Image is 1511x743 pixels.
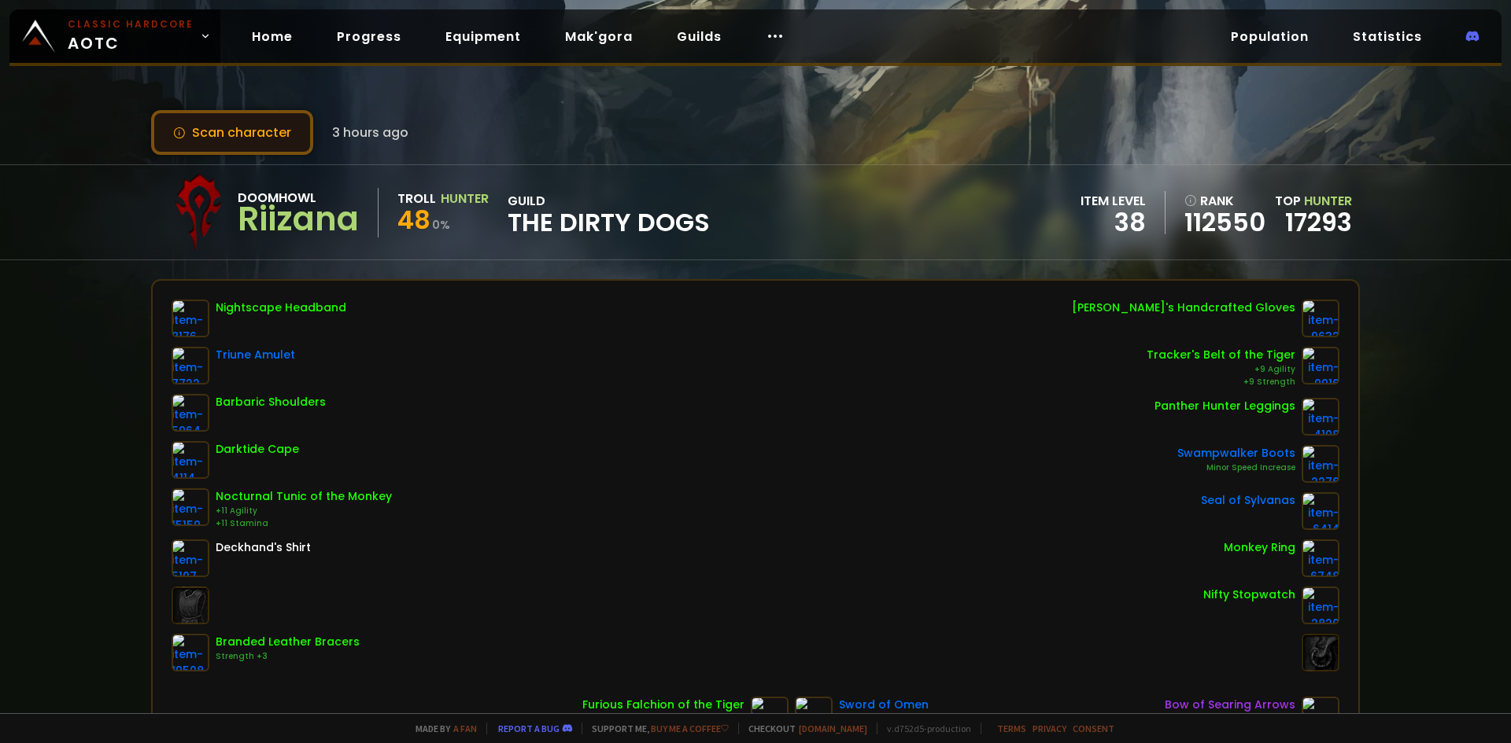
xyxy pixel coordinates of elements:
[397,189,436,208] div: Troll
[1218,20,1321,53] a: Population
[238,208,359,231] div: Riizana
[738,723,867,734] span: Checkout
[1275,191,1352,211] div: Top
[406,723,477,734] span: Made by
[1033,723,1066,734] a: Privacy
[172,300,209,337] img: item-8176
[1147,347,1295,363] div: Tracker's Belt of the Tiger
[9,9,220,63] a: Classic HardcoreAOTC
[172,488,209,526] img: item-15159
[172,441,209,479] img: item-4114
[1147,376,1295,388] div: +9 Strength
[1177,445,1295,462] div: Swampwalker Boots
[1340,20,1435,53] a: Statistics
[216,394,326,410] div: Barbaric Shoulders
[1302,492,1339,530] img: item-6414
[1081,211,1146,234] div: 38
[172,634,209,671] img: item-19508
[1302,445,1339,483] img: item-2276
[498,723,560,734] a: Report a bug
[216,539,311,556] div: Deckhand's Shirt
[216,488,392,505] div: Nocturnal Tunic of the Monkey
[397,202,430,237] span: 48
[151,110,313,155] button: Scan character
[332,123,408,142] span: 3 hours ago
[839,697,929,713] div: Sword of Omen
[1081,191,1146,211] div: item level
[216,300,346,316] div: Nightscape Headband
[1177,462,1295,474] div: Minor Speed Increase
[877,723,971,734] span: v. d752d5 - production
[216,505,392,517] div: +11 Agility
[651,723,729,734] a: Buy me a coffee
[432,217,450,233] small: 0 %
[1302,347,1339,384] img: item-9916
[68,17,194,55] span: AOTC
[1304,192,1352,210] span: Hunter
[68,17,194,31] small: Classic Hardcore
[216,347,295,363] div: Triune Amulet
[1073,723,1114,734] a: Consent
[1201,492,1295,509] div: Seal of Sylvanas
[997,723,1026,734] a: Terms
[508,211,710,234] span: The Dirty Dogs
[216,650,360,663] div: Strength +3
[1302,587,1339,624] img: item-2820
[1302,539,1339,577] img: item-6748
[216,517,392,530] div: +11 Stamina
[582,723,729,734] span: Support me,
[238,188,359,208] div: Doomhowl
[453,723,477,734] a: a fan
[441,189,489,208] div: Hunter
[664,20,734,53] a: Guilds
[508,191,710,234] div: guild
[1072,300,1295,316] div: [PERSON_NAME]'s Handcrafted Gloves
[1302,398,1339,436] img: item-4108
[1154,398,1295,414] div: Panther Hunter Leggings
[1224,539,1295,556] div: Monkey Ring
[239,20,305,53] a: Home
[582,697,744,713] div: Furious Falchion of the Tiger
[172,394,209,432] img: item-5964
[1285,204,1352,240] a: 17293
[1147,363,1295,376] div: +9 Agility
[216,634,360,650] div: Branded Leather Bracers
[552,20,645,53] a: Mak'gora
[799,723,867,734] a: [DOMAIN_NAME]
[1165,697,1295,713] div: Bow of Searing Arrows
[1184,211,1265,234] a: 112550
[216,441,299,458] div: Darktide Cape
[433,20,534,53] a: Equipment
[324,20,414,53] a: Progress
[1203,587,1295,603] div: Nifty Stopwatch
[1184,191,1265,211] div: rank
[172,539,209,577] img: item-5107
[172,347,209,384] img: item-7722
[1302,300,1339,337] img: item-9632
